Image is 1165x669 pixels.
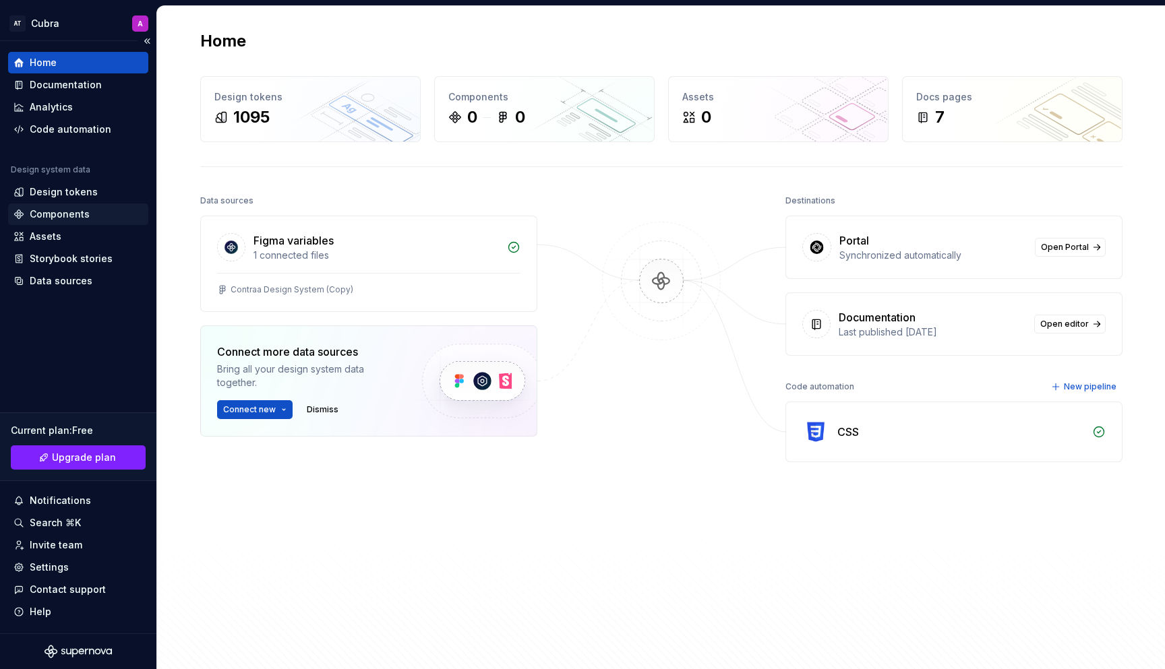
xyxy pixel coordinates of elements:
[8,181,148,203] a: Design tokens
[1035,238,1106,257] a: Open Portal
[223,404,276,415] span: Connect new
[30,494,91,507] div: Notifications
[217,362,399,389] div: Bring all your design system data together.
[200,30,246,52] h2: Home
[682,90,874,104] div: Assets
[30,583,106,596] div: Contact support
[839,309,916,325] div: Documentation
[307,404,338,415] span: Dismiss
[200,191,253,210] div: Data sources
[916,90,1108,104] div: Docs pages
[200,76,421,142] a: Design tokens1095
[31,17,59,30] div: Cubra
[217,344,399,360] div: Connect more data sources
[231,284,353,295] div: Contraa Design System (Copy)
[253,232,334,249] div: Figma variables
[1041,242,1089,253] span: Open Portal
[9,15,26,32] div: AT
[1034,315,1106,333] a: Open editor
[1064,381,1116,392] span: New pipeline
[515,106,525,128] div: 0
[30,78,102,92] div: Documentation
[839,232,869,249] div: Portal
[8,579,148,600] button: Contact support
[30,100,73,114] div: Analytics
[8,203,148,225] a: Components
[8,601,148,623] button: Help
[935,106,945,128] div: 7
[8,74,148,96] a: Documentation
[8,52,148,73] a: Home
[701,106,711,128] div: 0
[11,445,146,470] a: Upgrade plan
[30,123,111,136] div: Code automation
[837,424,859,440] div: CSS
[8,534,148,556] a: Invite team
[11,424,146,437] div: Current plan : Free
[8,119,148,140] a: Code automation
[30,561,69,574] div: Settings
[1040,319,1089,329] span: Open editor
[448,90,640,104] div: Components
[253,249,499,262] div: 1 connected files
[8,96,148,118] a: Analytics
[138,32,156,51] button: Collapse sidebar
[785,191,835,210] div: Destinations
[839,325,1026,339] div: Last published [DATE]
[839,249,1027,262] div: Synchronized automatically
[44,645,112,658] svg: Supernova Logo
[8,226,148,247] a: Assets
[902,76,1123,142] a: Docs pages7
[214,90,407,104] div: Design tokens
[1047,377,1123,396] button: New pipeline
[30,274,92,288] div: Data sources
[8,512,148,534] button: Search ⌘K
[30,538,82,552] div: Invite team
[301,400,345,419] button: Dismiss
[52,451,116,464] span: Upgrade plan
[8,556,148,578] a: Settings
[200,216,537,312] a: Figma variables1 connected filesContraa Design System (Copy)
[3,9,154,38] button: ATCubraA
[30,252,113,265] div: Storybook stories
[467,106,477,128] div: 0
[138,18,143,29] div: A
[30,56,57,69] div: Home
[30,516,81,530] div: Search ⌘K
[434,76,655,142] a: Components00
[8,270,148,292] a: Data sources
[30,230,61,243] div: Assets
[30,605,51,618] div: Help
[8,490,148,511] button: Notifications
[785,377,854,396] div: Code automation
[30,185,98,199] div: Design tokens
[233,106,270,128] div: 1095
[8,248,148,269] a: Storybook stories
[668,76,889,142] a: Assets0
[217,400,293,419] button: Connect new
[11,164,90,175] div: Design system data
[30,208,90,221] div: Components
